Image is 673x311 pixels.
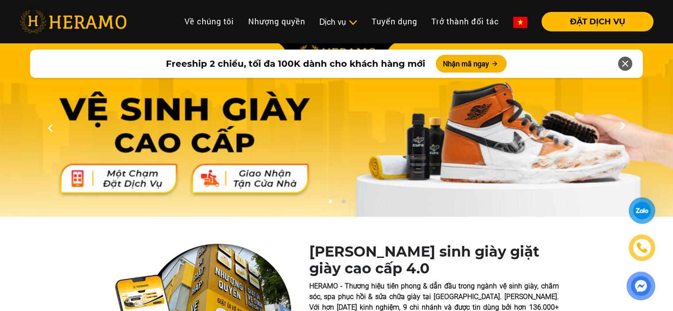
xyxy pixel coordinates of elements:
img: subToggleIcon [348,18,358,27]
span: Freeship 2 chiều, tối đa 100K dành cho khách hàng mới [166,57,425,70]
a: Nhượng quyền [241,12,312,31]
button: ĐẶT DỊCH VỤ [542,12,654,31]
a: Tuyển dụng [365,12,424,31]
img: heramo-logo.png [19,10,127,33]
h1: [PERSON_NAME] sinh giày giặt giày cao cấp 4.0 [309,243,559,277]
button: 2 [339,199,348,208]
a: phone-icon [630,236,654,260]
a: Trở thành đối tác [424,12,506,31]
button: Nhận mã ngay [436,55,507,73]
a: Về chúng tôi [177,12,241,31]
a: ĐẶT DỊCH VỤ [535,18,654,26]
img: vn-flag.png [513,17,527,28]
button: 1 [326,199,335,208]
img: phone-icon [635,242,648,254]
div: Dịch vụ [319,16,358,28]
